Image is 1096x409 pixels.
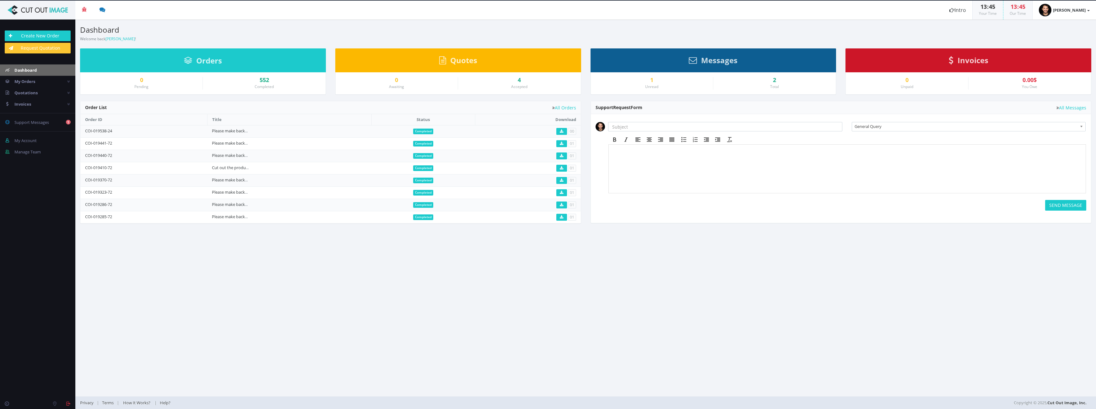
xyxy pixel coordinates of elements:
[850,77,963,83] a: 0
[609,135,620,144] div: Bold
[620,135,632,144] div: Italic
[1033,1,1096,19] a: [PERSON_NAME]
[1039,4,1051,16] img: 003f028a5e58604e24751297b556ffe5
[1053,7,1086,13] strong: [PERSON_NAME]
[701,135,712,144] div: Decrease indent
[5,30,71,41] a: Create New Order
[511,84,527,89] small: Accepted
[724,135,735,144] div: Clear formatting
[1045,200,1086,211] button: SEND MESSAGE
[645,84,658,89] small: Unread
[85,214,112,219] a: COI-019285-72
[119,400,154,406] a: How It Works?
[255,84,274,89] small: Completed
[689,135,701,144] div: Numbered list
[979,11,997,16] small: Your Time
[712,135,723,144] div: Increase indent
[208,77,321,83] a: 552
[613,104,631,110] span: Request
[134,84,148,89] small: Pending
[212,128,299,134] a: Please make background gray (cut out person)
[632,135,644,144] div: Align left
[5,43,71,53] a: Request Quotation
[552,105,576,110] a: All Orders
[413,153,434,159] span: Completed
[413,190,434,196] span: Completed
[212,177,270,183] a: Please make background green
[439,59,477,64] a: Quotes
[1010,11,1026,16] small: Our Time
[596,77,708,83] a: 1
[413,141,434,146] span: Completed
[99,400,117,406] a: Terms
[85,177,112,183] a: COI-019370-72
[212,152,313,158] a: Please make background transparent (cut out person)
[1011,3,1017,10] span: 13
[413,165,434,171] span: Completed
[14,101,31,107] span: Invoices
[609,145,1086,193] iframe: Rich Text Area. Press ALT-F9 for menu. Press ALT-F10 for toolbar. Press ALT-0 for help
[855,122,1077,130] span: General Query
[85,128,112,134] a: COI-019538-24
[14,90,38,96] span: Quotations
[413,129,434,134] span: Completed
[85,165,112,170] a: COI-019410-72
[14,138,37,143] span: My Account
[1017,3,1019,10] span: :
[14,119,49,125] span: Support Messages
[212,202,269,207] a: Please make background black
[389,84,404,89] small: Awaiting
[987,3,989,10] span: :
[371,114,475,125] th: Status
[212,140,299,146] a: Please make background gray (cut out person)
[66,120,71,124] b: 1
[196,55,222,66] span: Orders
[80,114,207,125] th: Order ID
[212,214,317,219] a: Please make background transparent (cut out products)
[340,77,453,83] a: 0
[1022,84,1037,89] small: You Owe
[980,3,987,10] span: 13
[157,400,174,406] a: Help?
[105,36,135,41] a: [PERSON_NAME]
[184,59,222,65] a: Orders
[718,77,831,83] div: 2
[85,104,107,110] span: Order List
[1047,400,1087,406] a: Cut Out Image, Inc.
[85,77,198,83] a: 0
[14,79,35,84] span: My Orders
[463,77,576,83] a: 4
[596,122,605,131] img: 003f028a5e58604e24751297b556ffe5
[596,104,642,110] span: Support Form
[770,84,779,89] small: Total
[207,114,371,125] th: Title
[644,135,655,144] div: Align center
[413,202,434,208] span: Completed
[85,152,112,158] a: COI-019440-72
[80,36,136,41] small: Welcome back !
[958,55,988,65] span: Invoices
[450,55,477,65] span: Quotes
[212,165,251,170] a: Cut out the products
[80,400,97,406] a: Privacy
[80,26,581,34] h3: Dashboard
[901,84,913,89] small: Unpaid
[212,189,299,195] a: Please make background gray (cut out person)
[85,189,112,195] a: COI-019323-72
[80,396,754,409] div: | | |
[14,67,37,73] span: Dashboard
[413,214,434,220] span: Completed
[678,135,689,144] div: Bullet list
[5,5,71,15] img: Cut Out Image
[655,135,666,144] div: Align right
[475,114,580,125] th: Download
[973,77,1086,83] div: 0.00$
[666,135,678,144] div: Justify
[123,400,150,406] span: How It Works?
